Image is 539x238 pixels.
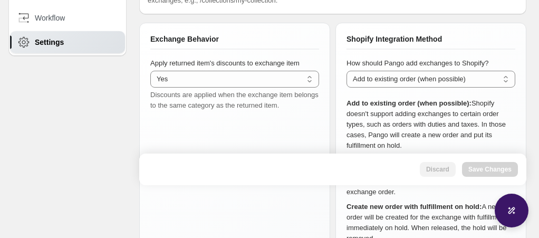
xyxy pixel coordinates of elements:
[150,59,300,67] span: Apply returned item's discounts to exchange item
[346,59,489,67] span: How should Pango add exchanges to Shopify?
[346,34,515,50] div: Shopify Integration Method
[346,203,482,211] strong: Create new order with fulfillment on hold:
[150,91,319,109] span: Discounts are applied when the exchange item belongs to the same category as the returned item.
[35,13,65,23] span: Workflow
[346,99,471,107] strong: Add to existing order (when possible):
[346,98,515,151] p: Shopify doesn't support adding exchanges to certain order types, such as orders with duties and t...
[150,34,319,50] div: Exchange Behavior
[35,37,64,47] span: Settings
